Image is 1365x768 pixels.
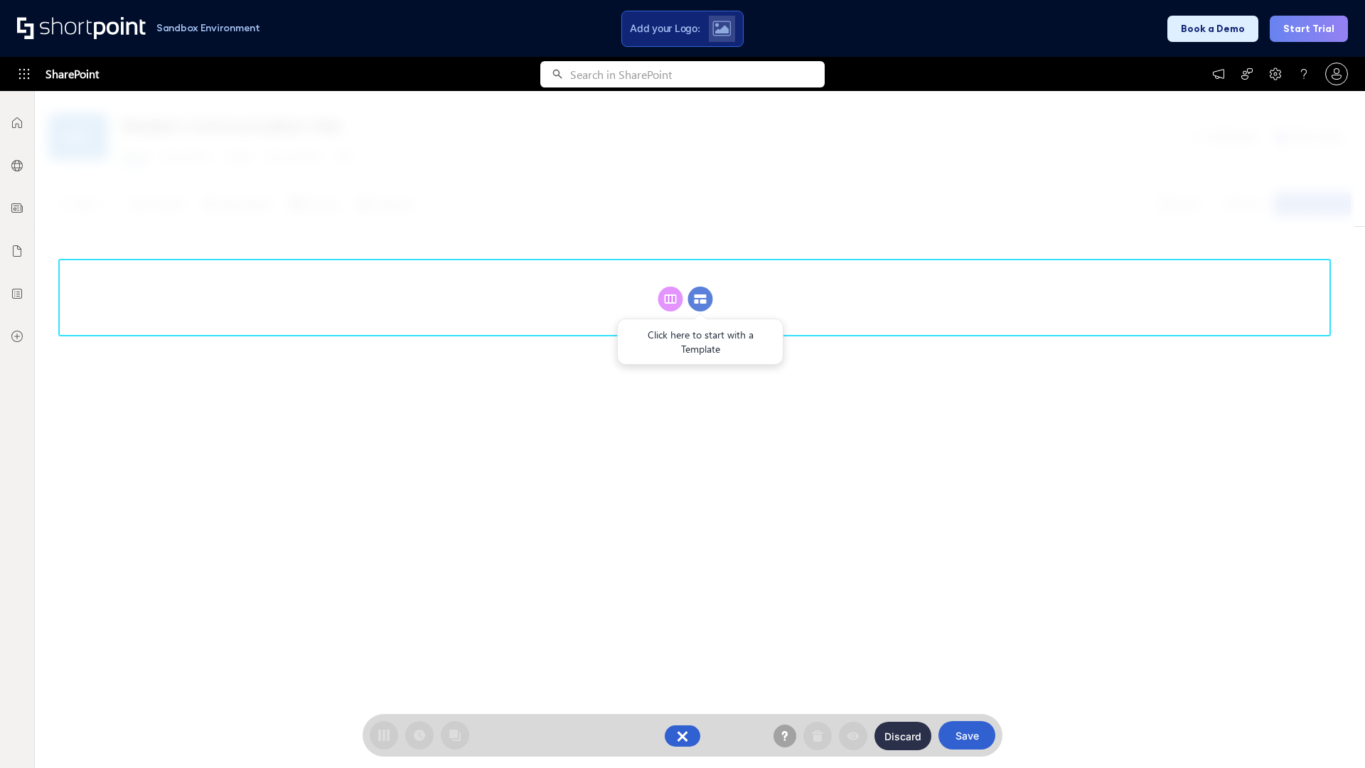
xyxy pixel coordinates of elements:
[874,722,931,750] button: Discard
[1294,700,1365,768] iframe: Chat Widget
[938,721,995,750] button: Save
[712,21,731,36] img: Upload logo
[45,57,99,91] span: SharePoint
[1270,16,1348,42] button: Start Trial
[630,22,700,35] span: Add your Logo:
[1167,16,1258,42] button: Book a Demo
[156,24,260,32] h1: Sandbox Environment
[570,61,825,87] input: Search in SharePoint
